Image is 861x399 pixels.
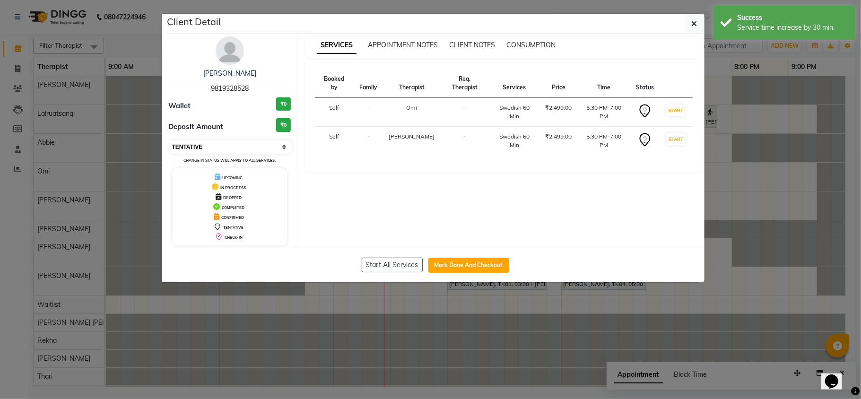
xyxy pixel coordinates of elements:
div: Service time increase by 30 min. [737,23,848,33]
div: Swedish 60 Min [495,132,534,149]
td: Self [315,98,354,127]
div: Swedish 60 Min [495,104,534,121]
th: Family [354,69,383,98]
span: Deposit Amount [169,121,224,132]
th: Booked by [315,69,354,98]
h5: Client Detail [167,15,221,29]
span: CONFIRMED [221,215,244,220]
span: SERVICES [317,37,357,54]
th: Price [539,69,577,98]
th: Status [630,69,660,98]
span: Omi [406,104,417,111]
th: Req. Therapist [440,69,489,98]
th: Therapist [383,69,440,98]
img: avatar [216,36,244,65]
span: Wallet [169,101,191,112]
td: - [440,127,489,156]
span: [PERSON_NAME] [389,133,435,140]
span: DROPPED [223,195,242,200]
span: APPOINTMENT NOTES [368,41,438,49]
a: [PERSON_NAME] [203,69,256,78]
span: CONSUMPTION [506,41,556,49]
td: 5:30 PM-7:00 PM [577,127,630,156]
td: 5:30 PM-7:00 PM [577,98,630,127]
th: Services [489,69,539,98]
span: IN PROGRESS [220,185,246,190]
button: Start All Services [362,258,423,272]
span: 9819328528 [211,84,249,93]
button: START [666,104,686,116]
td: Self [315,127,354,156]
h3: ₹0 [276,97,291,111]
td: - [354,98,383,127]
th: Time [577,69,630,98]
div: Success [737,13,848,23]
span: TENTATIVE [223,225,244,230]
span: CHECK-IN [225,235,243,240]
h3: ₹0 [276,118,291,132]
span: UPCOMING [222,175,243,180]
iframe: chat widget [821,361,852,390]
button: Mark Done And Checkout [428,258,509,273]
small: Change in status will apply to all services. [183,158,276,163]
div: ₹2,499.00 [545,104,572,112]
span: COMPLETED [222,205,244,210]
span: CLIENT NOTES [449,41,495,49]
div: ₹2,499.00 [545,132,572,141]
button: START [666,133,686,145]
td: - [440,98,489,127]
td: - [354,127,383,156]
